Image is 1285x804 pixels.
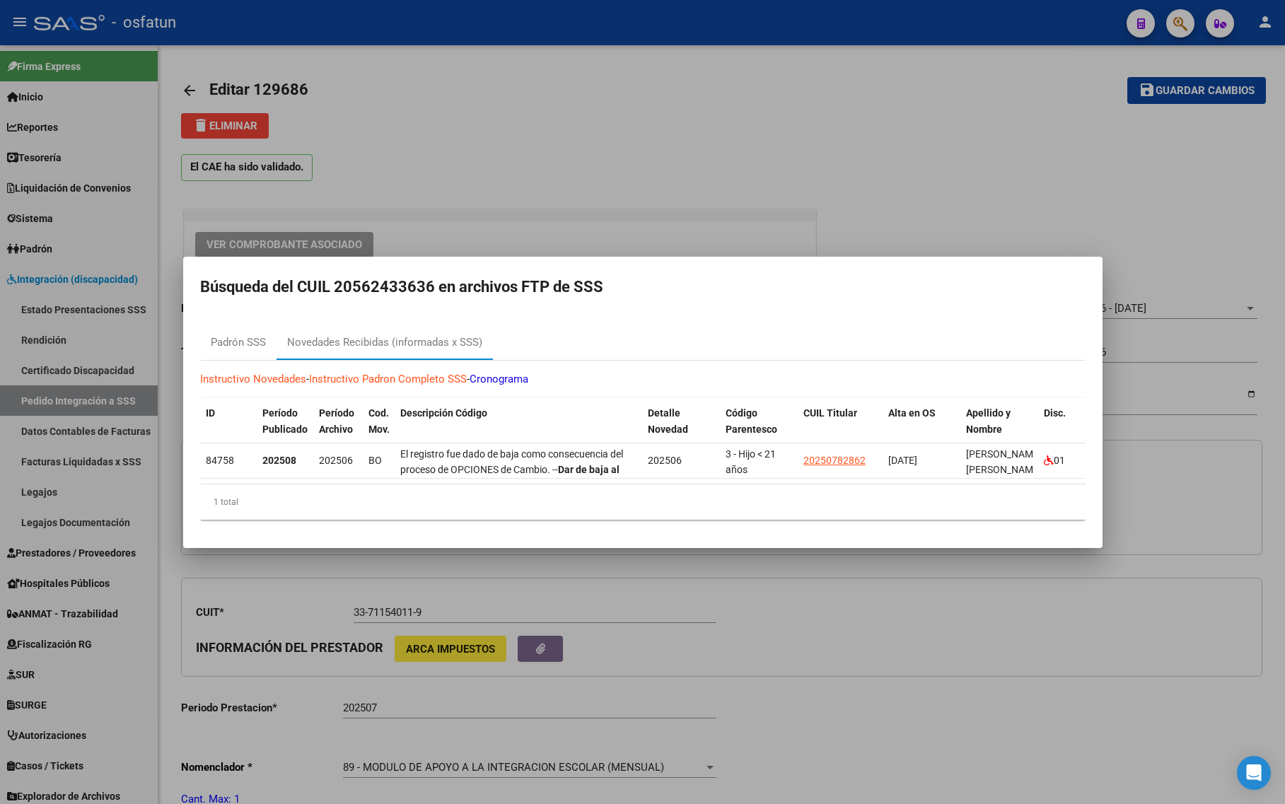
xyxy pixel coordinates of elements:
span: El registro fue dado de baja como consecuencia del proceso de OPCIONES de Cambio. -- -- Periodo d... [400,448,623,508]
span: Apellido y Nombre [966,407,1011,435]
span: 84758 [206,455,234,466]
span: Disc. [1044,407,1066,419]
span: Cod. Mov. [368,407,390,435]
span: Alta en OS [888,407,936,419]
span: CUIL Titular [803,407,857,419]
div: 1 total [200,484,1086,520]
span: [PERSON_NAME] [PERSON_NAME] [966,448,1042,476]
datatable-header-cell: Apellido y Nombre [960,398,1038,460]
span: BO [368,455,382,466]
div: 01 [1044,453,1075,469]
datatable-header-cell: Período Publicado [257,398,313,460]
span: 20250782862 [803,455,866,466]
span: ID [206,407,215,419]
span: Período Archivo [319,407,354,435]
p: - - [200,371,1086,388]
datatable-header-cell: Cod. Mov. [363,398,395,460]
span: 202506 [319,455,353,466]
datatable-header-cell: Período Archivo [313,398,363,460]
datatable-header-cell: Detalle Novedad [642,398,720,460]
a: Instructivo Padron Completo SSS [309,373,467,385]
datatable-header-cell: ID [200,398,257,460]
span: [DATE] [888,455,917,466]
datatable-header-cell: CUIL Titular [798,398,883,460]
strong: 202508 [262,455,296,466]
h2: Búsqueda del CUIL 20562433636 en archivos FTP de SSS [200,274,1086,301]
datatable-header-cell: Descripción Código [395,398,642,460]
datatable-header-cell: Cierre presentación [1081,398,1158,460]
div: Novedades Recibidas (informadas x SSS) [287,334,482,351]
datatable-header-cell: Alta en OS [883,398,960,460]
span: Detalle Novedad [648,407,688,435]
span: 202506 [648,455,682,466]
a: Cronograma [470,373,528,385]
span: Código Parentesco [726,407,777,435]
span: 3 - Hijo < 21 años [726,448,776,476]
div: Open Intercom Messenger [1237,756,1271,790]
span: Descripción Código [400,407,487,419]
datatable-header-cell: Código Parentesco [720,398,798,460]
span: Período Publicado [262,407,308,435]
datatable-header-cell: Disc. [1038,398,1081,460]
div: Padrón SSS [211,334,266,351]
a: Instructivo Novedades [200,373,306,385]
